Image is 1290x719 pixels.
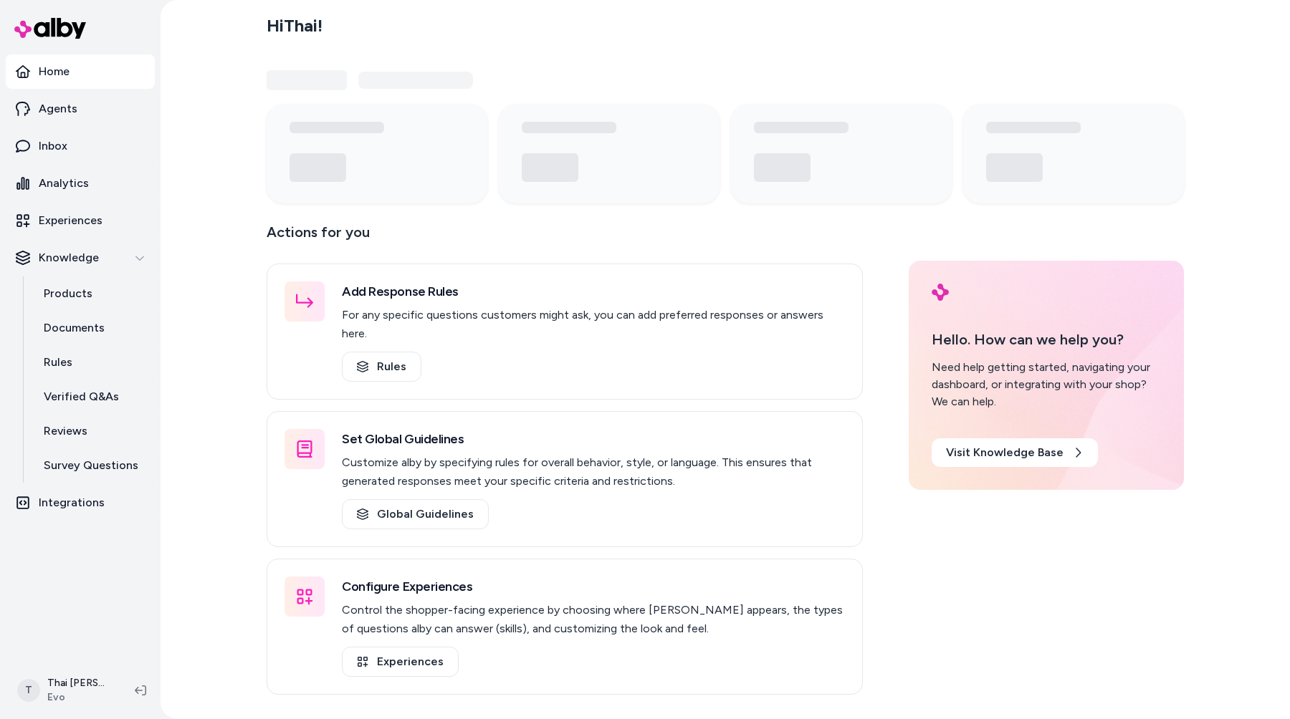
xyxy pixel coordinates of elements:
[47,676,112,690] p: Thai [PERSON_NAME]
[342,281,845,301] h3: Add Response Rules
[39,63,70,80] p: Home
[39,137,67,155] p: Inbox
[29,311,155,345] a: Documents
[932,329,1161,350] p: Hello. How can we help you?
[932,359,1161,410] div: Need help getting started, navigating your dashboard, or integrating with your shop? We can help.
[6,54,155,89] a: Home
[932,438,1098,467] a: Visit Knowledge Base
[14,18,86,39] img: alby Logo
[17,679,40,702] span: T
[29,380,155,414] a: Verified Q&As
[6,166,155,201] a: Analytics
[932,284,949,301] img: alby Logo
[342,352,421,382] a: Rules
[29,414,155,448] a: Reviews
[6,241,155,275] button: Knowledge
[44,319,105,337] p: Documents
[39,175,89,192] p: Analytics
[44,354,72,371] p: Rules
[342,429,845,449] h3: Set Global Guidelines
[342,306,845,343] p: For any specific questions customers might ask, you can add preferred responses or answers here.
[39,212,102,229] p: Experiences
[39,249,99,266] p: Knowledge
[342,601,845,638] p: Control the shopper-facing experience by choosing where [PERSON_NAME] appears, the types of quest...
[342,576,845,597] h3: Configure Experiences
[267,221,863,255] p: Actions for you
[6,203,155,238] a: Experiences
[44,388,119,405] p: Verified Q&As
[267,15,322,37] h2: Hi Thai !
[39,100,77,117] p: Agents
[47,690,112,705] span: Evo
[39,494,105,511] p: Integrations
[342,499,489,529] a: Global Guidelines
[44,285,92,302] p: Products
[44,457,138,474] p: Survey Questions
[342,647,459,677] a: Experiences
[29,448,155,483] a: Survey Questions
[342,453,845,491] p: Customize alby by specifying rules for overall behavior, style, or language. This ensures that ge...
[6,129,155,163] a: Inbox
[44,423,87,440] p: Reviews
[6,92,155,126] a: Agents
[6,486,155,520] a: Integrations
[29,345,155,380] a: Rules
[9,667,123,713] button: TThai [PERSON_NAME]Evo
[29,276,155,311] a: Products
